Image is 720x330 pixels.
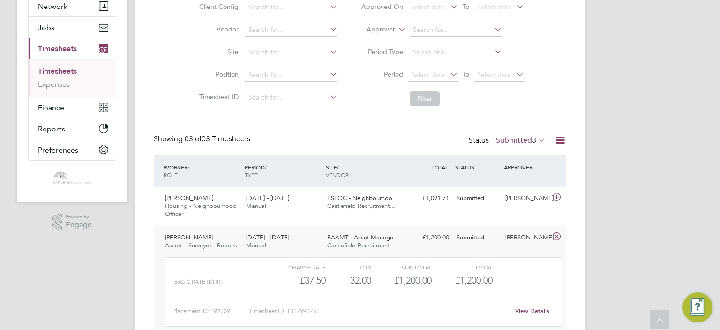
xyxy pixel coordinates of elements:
label: Submitted [496,136,546,145]
input: Search for... [245,1,337,14]
div: £37.50 [265,273,326,288]
button: Preferences [29,139,116,160]
div: Charge rate [265,261,326,273]
span: Select date [477,70,511,79]
div: £1,200.00 [404,230,453,246]
div: [PERSON_NAME] [502,230,550,246]
a: Go to home page [28,170,116,185]
button: Reports [29,118,116,139]
span: Timesheets [38,44,77,53]
div: Total [432,261,492,273]
div: QTY [326,261,371,273]
span: BSLOC - Neighbourhoo… [327,194,398,202]
label: Client Config [196,2,239,11]
div: Status [469,134,547,147]
label: Period [361,70,403,78]
div: APPROVER [502,159,550,176]
label: Site [196,47,239,56]
span: Manual [246,241,266,249]
span: / [337,163,339,171]
span: Select date [411,70,445,79]
div: £1,091.71 [404,191,453,206]
span: Powered by [66,213,92,221]
span: £1,200.00 [455,275,493,286]
a: Powered byEngage [52,213,92,231]
span: BAAMT - Asset Manage… [327,233,399,241]
div: Timesheet ID: TS1799075 [249,304,509,319]
span: TYPE [245,171,258,178]
span: Engage [66,221,92,229]
img: castlefieldrecruitment-logo-retina.png [52,170,92,185]
label: Period Type [361,47,403,56]
div: SITE [323,159,405,183]
span: 3 [532,136,536,145]
input: Select one [410,46,502,59]
span: Manual [246,202,266,210]
span: Reports [38,124,65,133]
div: Placement ID: 292709 [172,304,249,319]
button: Finance [29,97,116,118]
label: Vendor [196,25,239,33]
div: WORKER [161,159,242,183]
label: Position [196,70,239,78]
span: 03 of [185,134,202,144]
div: STATUS [453,159,502,176]
span: Assets - Surveyor - Repairs [165,241,237,249]
a: Expenses [38,80,70,89]
div: Sub Total [371,261,432,273]
div: £1,200.00 [371,273,432,288]
span: TOTAL [431,163,448,171]
span: Select date [411,3,445,11]
span: 03 Timesheets [185,134,250,144]
div: PERIOD [242,159,323,183]
span: Preferences [38,146,78,154]
span: / [265,163,267,171]
button: Timesheets [29,38,116,59]
span: [PERSON_NAME] [165,194,213,202]
span: [PERSON_NAME] [165,233,213,241]
a: View Details [515,307,549,315]
span: [DATE] - [DATE] [246,233,289,241]
input: Search for... [245,23,337,37]
button: Jobs [29,17,116,38]
span: VENDOR [326,171,349,178]
input: Search for... [410,23,502,37]
div: Submitted [453,230,502,246]
div: Showing [154,134,252,144]
div: Timesheets [29,59,116,97]
span: Castlefield Recruitment… [327,202,396,210]
div: [PERSON_NAME] [502,191,550,206]
input: Search for... [245,46,337,59]
span: Network [38,2,67,11]
span: Jobs [38,23,54,32]
a: Timesheets [38,67,77,76]
span: ROLE [164,171,178,178]
div: 32.00 [326,273,371,288]
button: Filter [410,91,440,106]
label: Timesheet ID [196,92,239,101]
label: Approved On [361,2,403,11]
span: / [187,163,189,171]
span: Basic Rate (£/HR) [174,278,222,285]
span: Finance [38,103,64,112]
label: Approver [353,25,395,34]
button: Engage Resource Center [682,292,712,322]
span: Housing - Neighbourhood Officer [165,202,237,218]
span: Select date [477,3,511,11]
span: To [460,0,472,13]
span: To [460,68,472,80]
input: Search for... [245,91,337,104]
input: Search for... [245,69,337,82]
div: Submitted [453,191,502,206]
span: [DATE] - [DATE] [246,194,289,202]
span: Castlefield Recruitment… [327,241,396,249]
